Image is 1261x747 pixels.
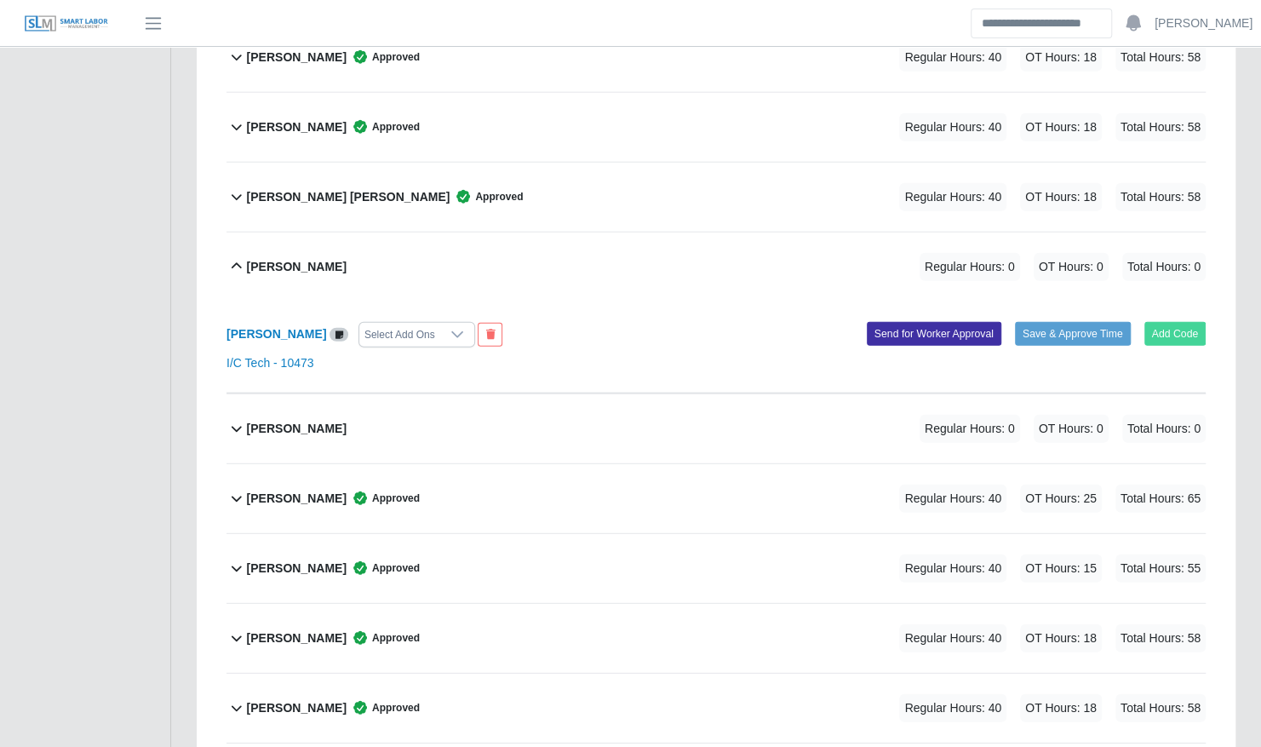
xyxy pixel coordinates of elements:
a: View/Edit Notes [330,327,348,341]
span: OT Hours: 18 [1020,113,1102,141]
span: Total Hours: 58 [1115,624,1206,652]
button: [PERSON_NAME] Approved Regular Hours: 40 OT Hours: 18 Total Hours: 58 [226,674,1206,743]
button: End Worker & Remove from the Timesheet [478,323,502,347]
b: [PERSON_NAME] [247,49,347,66]
b: [PERSON_NAME] [247,118,347,136]
span: Approved [347,118,420,135]
b: [PERSON_NAME] [247,490,347,508]
b: [PERSON_NAME] [247,258,347,276]
a: [PERSON_NAME] [226,327,326,341]
span: Approved [347,699,420,716]
span: Regular Hours: 40 [899,485,1006,513]
span: OT Hours: 18 [1020,183,1102,211]
span: Regular Hours: 40 [899,555,1006,583]
span: Total Hours: 55 [1115,555,1206,583]
span: Approved [347,629,420,646]
button: Add Code [1144,322,1207,346]
button: [PERSON_NAME] Approved Regular Hours: 40 OT Hours: 18 Total Hours: 58 [226,23,1206,92]
span: Total Hours: 0 [1122,253,1206,281]
b: [PERSON_NAME] [247,629,347,647]
button: [PERSON_NAME] Regular Hours: 0 OT Hours: 0 Total Hours: 0 [226,394,1206,463]
span: OT Hours: 15 [1020,555,1102,583]
span: Regular Hours: 40 [899,624,1006,652]
span: Regular Hours: 40 [899,183,1006,211]
span: Regular Hours: 40 [899,43,1006,72]
span: Regular Hours: 0 [920,253,1020,281]
span: Regular Hours: 0 [920,415,1020,443]
button: [PERSON_NAME] Regular Hours: 0 OT Hours: 0 Total Hours: 0 [226,233,1206,302]
button: [PERSON_NAME] [PERSON_NAME] Approved Regular Hours: 40 OT Hours: 18 Total Hours: 58 [226,163,1206,232]
span: Total Hours: 58 [1115,183,1206,211]
button: [PERSON_NAME] Approved Regular Hours: 40 OT Hours: 18 Total Hours: 58 [226,604,1206,673]
span: Approved [347,560,420,577]
span: Approved [347,49,420,66]
span: Total Hours: 58 [1115,694,1206,722]
span: OT Hours: 18 [1020,624,1102,652]
button: [PERSON_NAME] Approved Regular Hours: 40 OT Hours: 25 Total Hours: 65 [226,464,1206,533]
input: Search [971,9,1112,38]
button: [PERSON_NAME] Approved Regular Hours: 40 OT Hours: 18 Total Hours: 58 [226,93,1206,162]
span: Regular Hours: 40 [899,694,1006,722]
a: [PERSON_NAME] [1155,14,1252,32]
a: I/C Tech - 10473 [226,356,313,370]
button: [PERSON_NAME] Approved Regular Hours: 40 OT Hours: 15 Total Hours: 55 [226,534,1206,603]
button: Send for Worker Approval [867,322,1001,346]
img: SLM Logo [24,14,109,33]
div: Select Add Ons [359,323,440,347]
b: [PERSON_NAME] [PERSON_NAME] [247,188,450,206]
span: OT Hours: 25 [1020,485,1102,513]
span: Total Hours: 65 [1115,485,1206,513]
b: [PERSON_NAME] [247,560,347,577]
span: OT Hours: 0 [1034,253,1109,281]
span: Total Hours: 58 [1115,113,1206,141]
span: Approved [450,188,523,205]
span: Approved [347,490,420,507]
span: Regular Hours: 40 [899,113,1006,141]
button: Save & Approve Time [1015,322,1131,346]
span: OT Hours: 0 [1034,415,1109,443]
span: Total Hours: 0 [1122,415,1206,443]
span: OT Hours: 18 [1020,694,1102,722]
b: [PERSON_NAME] [247,699,347,717]
b: [PERSON_NAME] [247,420,347,438]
